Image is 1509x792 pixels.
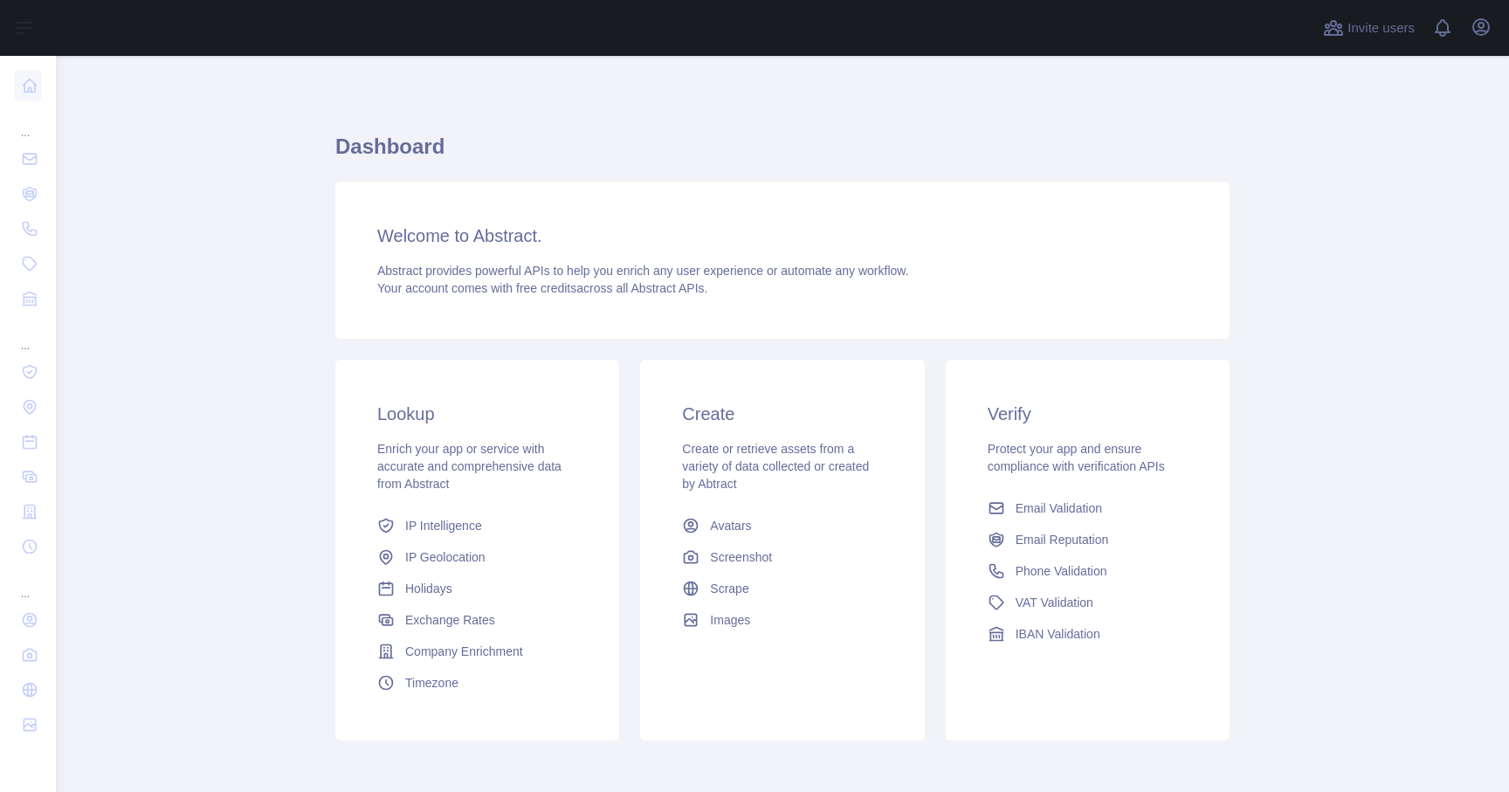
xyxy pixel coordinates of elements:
[14,566,42,601] div: ...
[988,442,1165,473] span: Protect your app and ensure compliance with verification APIs
[370,541,584,573] a: IP Geolocation
[14,318,42,353] div: ...
[335,133,1230,175] h1: Dashboard
[981,587,1195,618] a: VAT Validation
[981,618,1195,650] a: IBAN Validation
[370,573,584,604] a: Holidays
[405,517,482,534] span: IP Intelligence
[1320,14,1418,42] button: Invite users
[370,510,584,541] a: IP Intelligence
[682,442,869,491] span: Create or retrieve assets from a variety of data collected or created by Abtract
[710,611,750,629] span: Images
[405,580,452,597] span: Holidays
[405,643,523,660] span: Company Enrichment
[710,580,748,597] span: Scrape
[1016,594,1093,611] span: VAT Validation
[710,548,772,566] span: Screenshot
[675,604,889,636] a: Images
[981,492,1195,524] a: Email Validation
[675,510,889,541] a: Avatars
[14,105,42,140] div: ...
[1347,18,1415,38] span: Invite users
[405,611,495,629] span: Exchange Rates
[1016,562,1107,580] span: Phone Validation
[682,402,882,426] h3: Create
[1016,531,1109,548] span: Email Reputation
[377,224,1188,248] h3: Welcome to Abstract.
[988,402,1188,426] h3: Verify
[377,281,707,295] span: Your account comes with across all Abstract APIs.
[981,555,1195,587] a: Phone Validation
[981,524,1195,555] a: Email Reputation
[377,402,577,426] h3: Lookup
[370,604,584,636] a: Exchange Rates
[710,517,751,534] span: Avatars
[377,442,562,491] span: Enrich your app or service with accurate and comprehensive data from Abstract
[516,281,576,295] span: free credits
[675,541,889,573] a: Screenshot
[405,674,458,692] span: Timezone
[675,573,889,604] a: Scrape
[1016,499,1102,517] span: Email Validation
[1016,625,1100,643] span: IBAN Validation
[405,548,486,566] span: IP Geolocation
[377,264,909,278] span: Abstract provides powerful APIs to help you enrich any user experience or automate any workflow.
[370,667,584,699] a: Timezone
[370,636,584,667] a: Company Enrichment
